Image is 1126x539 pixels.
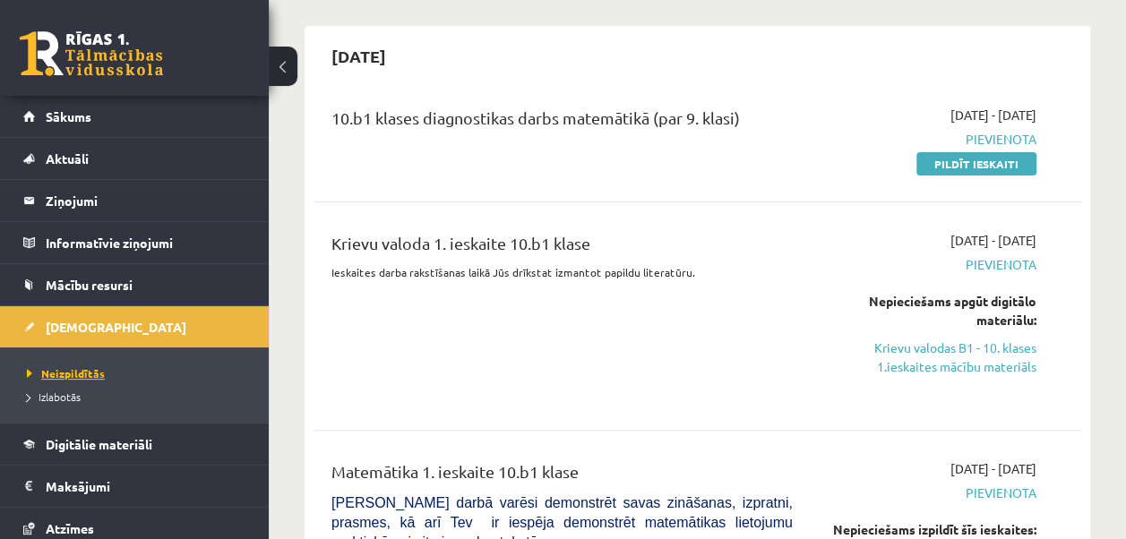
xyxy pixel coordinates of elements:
[314,35,404,77] h2: [DATE]
[23,423,246,465] a: Digitālie materiāli
[820,338,1036,376] a: Krievu valodas B1 - 10. klases 1.ieskaites mācību materiāls
[23,180,246,221] a: Ziņojumi
[46,466,246,507] legend: Maksājumi
[331,106,793,139] div: 10.b1 klases diagnostikas darbs matemātikā (par 9. klasi)
[27,366,105,381] span: Neizpildītās
[46,222,246,263] legend: Informatīvie ziņojumi
[916,152,1036,175] a: Pildīt ieskaiti
[23,466,246,507] a: Maksājumi
[23,306,246,347] a: [DEMOGRAPHIC_DATA]
[820,483,1036,502] span: Pievienota
[950,459,1036,478] span: [DATE] - [DATE]
[23,264,246,305] a: Mācību resursi
[23,222,246,263] a: Informatīvie ziņojumi
[23,138,246,179] a: Aktuāli
[820,292,1036,329] div: Nepieciešams apgūt digitālo materiālu:
[331,264,793,280] p: Ieskaites darba rakstīšanas laikā Jūs drīkstat izmantot papildu literatūru.
[27,389,81,404] span: Izlabotās
[46,150,89,167] span: Aktuāli
[46,520,94,536] span: Atzīmes
[820,520,1036,539] div: Nepieciešams izpildīt šīs ieskaites:
[20,31,163,76] a: Rīgas 1. Tālmācības vidusskola
[46,319,186,335] span: [DEMOGRAPHIC_DATA]
[331,231,793,264] div: Krievu valoda 1. ieskaite 10.b1 klase
[23,96,246,137] a: Sākums
[331,459,793,492] div: Matemātika 1. ieskaite 10.b1 klase
[820,130,1036,149] span: Pievienota
[27,389,251,405] a: Izlabotās
[46,436,152,452] span: Digitālie materiāli
[950,106,1036,124] span: [DATE] - [DATE]
[46,108,91,124] span: Sākums
[27,365,251,381] a: Neizpildītās
[46,277,133,293] span: Mācību resursi
[46,180,246,221] legend: Ziņojumi
[820,255,1036,274] span: Pievienota
[950,231,1036,250] span: [DATE] - [DATE]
